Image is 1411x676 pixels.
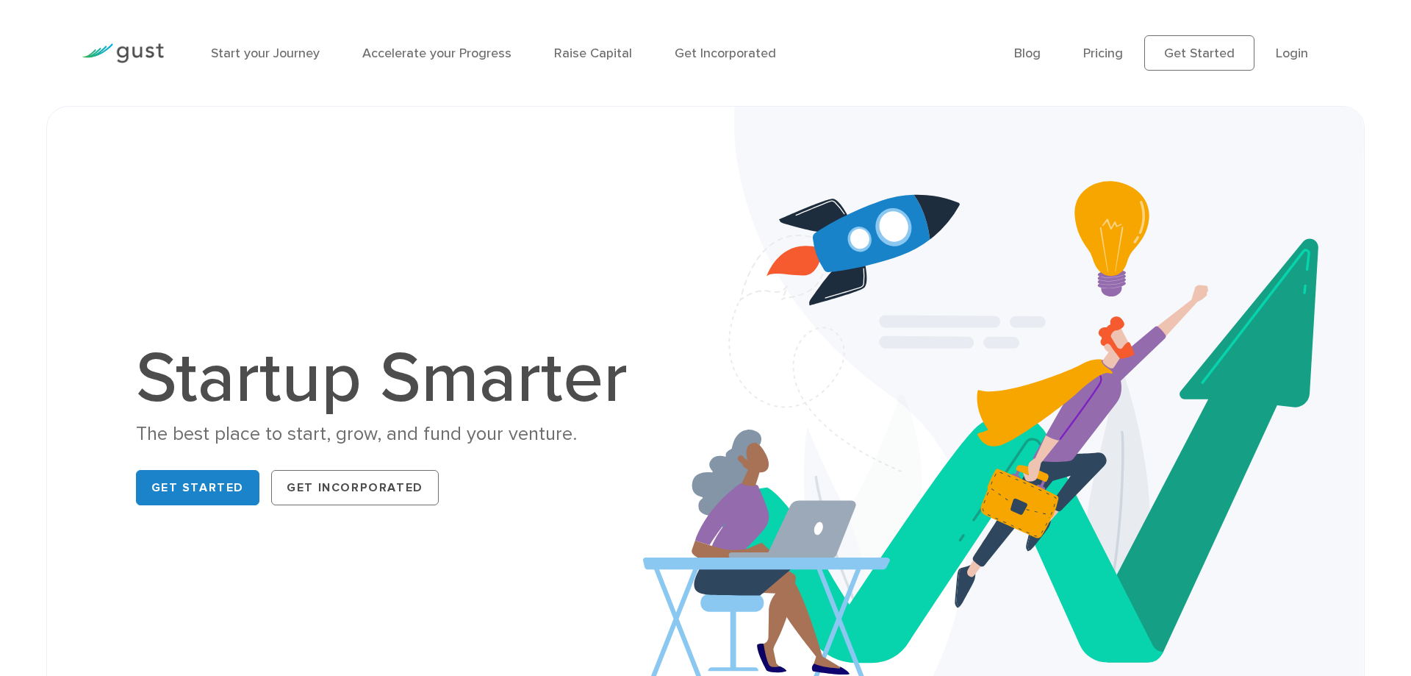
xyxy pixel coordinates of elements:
[675,46,776,61] a: Get Incorporated
[136,344,643,414] h1: Startup Smarter
[211,46,320,61] a: Start your Journey
[1276,46,1308,61] a: Login
[1014,46,1041,61] a: Blog
[1083,46,1123,61] a: Pricing
[136,421,643,447] div: The best place to start, grow, and fund your venture.
[271,470,439,505] a: Get Incorporated
[362,46,511,61] a: Accelerate your Progress
[554,46,632,61] a: Raise Capital
[136,470,260,505] a: Get Started
[1144,35,1254,71] a: Get Started
[82,43,164,63] img: Gust Logo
